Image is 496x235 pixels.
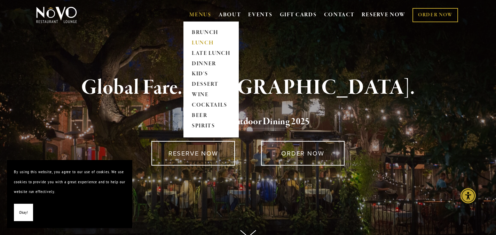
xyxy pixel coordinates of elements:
[48,115,449,129] h2: 5
[7,160,132,228] section: Cookie banner
[189,48,233,59] a: LATE LUNCH
[219,11,241,18] a: ABOUT
[81,75,415,101] strong: Global Fare. [GEOGRAPHIC_DATA].
[19,208,28,218] span: Okay!
[186,116,305,129] a: Voted Best Outdoor Dining 202
[189,59,233,69] a: DINNER
[189,79,233,90] a: DESSERT
[35,6,78,24] img: Novo Restaurant &amp; Lounge
[189,69,233,79] a: KID'S
[189,38,233,48] a: LUNCH
[261,141,345,166] a: ORDER NOW
[189,90,233,100] a: WINE
[189,27,233,38] a: BRUNCH
[189,11,211,18] a: MENUS
[189,121,233,132] a: SPIRITS
[460,188,476,203] div: Accessibility Menu
[280,8,317,22] a: GIFT CARDS
[189,111,233,121] a: BEER
[14,167,125,197] p: By using this website, you agree to our use of cookies. We use cookies to provide you with a grea...
[248,11,272,18] a: EVENTS
[14,204,33,221] button: Okay!
[189,100,233,111] a: COCKTAILS
[362,8,406,22] a: RESERVE NOW
[151,141,235,166] a: RESERVE NOW
[412,8,458,22] a: ORDER NOW
[324,8,355,22] a: CONTACT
